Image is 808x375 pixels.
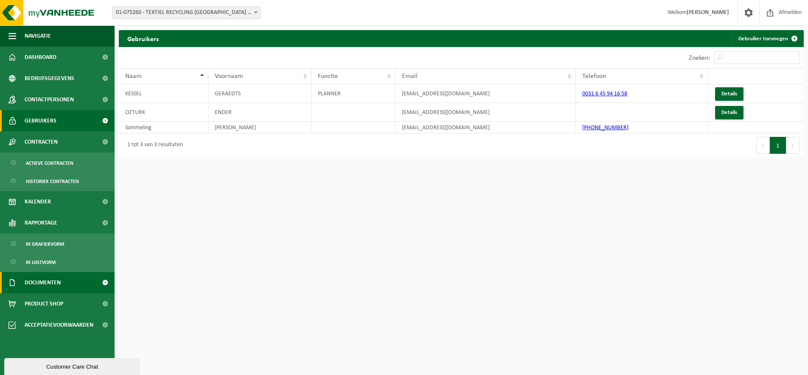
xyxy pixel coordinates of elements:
span: Contactpersonen [25,89,74,110]
button: Next [786,137,800,154]
span: Contracten [25,131,58,153]
a: [PHONE_NUMBER] [582,125,628,131]
button: 1 [770,137,786,154]
span: Actieve contracten [26,155,73,171]
strong: [PERSON_NAME] [687,9,729,16]
a: In lijstvorm [2,254,112,270]
button: Previous [756,137,770,154]
span: Voornaam [215,73,243,80]
td: [PERSON_NAME] [208,122,311,133]
label: Zoeken: [689,55,710,61]
span: Functie [318,73,338,80]
span: Bedrijfsgegevens [25,68,74,89]
span: Telefoon [582,73,606,80]
iframe: chat widget [4,356,142,375]
span: Kalender [25,191,51,212]
td: [EMAIL_ADDRESS][DOMAIN_NAME] [396,84,576,103]
span: 01-075260 - TEXTIEL RECYCLING DORDRECHT - DORDRECHT [112,7,260,19]
span: 01-075260 - TEXTIEL RECYCLING DORDRECHT - DORDRECHT [112,6,261,19]
td: Sommeling [119,122,208,133]
td: GERAEDTS [208,84,311,103]
span: Dashboard [25,47,56,68]
a: Details [715,87,743,101]
span: Navigatie [25,25,51,47]
a: Actieve contracten [2,155,112,171]
td: ENDER [208,103,311,122]
span: Historiek contracten [26,173,79,189]
span: Product Shop [25,293,63,314]
a: Historiek contracten [2,173,112,189]
span: Acceptatievoorwaarden [25,314,93,336]
h2: Gebruikers [119,30,167,47]
a: 0031 6 45 94 16 58 [582,91,627,97]
td: PLANNER [311,84,396,103]
span: Documenten [25,272,61,293]
a: In grafiekvorm [2,236,112,252]
span: In lijstvorm [26,254,56,270]
a: Details [715,106,743,119]
td: OZTURK [119,103,208,122]
span: Email [402,73,418,80]
span: In grafiekvorm [26,236,64,252]
div: 1 tot 3 van 3 resultaten [123,138,183,153]
td: [EMAIL_ADDRESS][DOMAIN_NAME] [396,122,576,133]
span: Gebruikers [25,110,56,131]
span: Rapportage [25,212,57,233]
span: Naam [125,73,142,80]
td: [EMAIL_ADDRESS][DOMAIN_NAME] [396,103,576,122]
a: Gebruiker toevoegen [732,30,803,47]
td: KESSEL [119,84,208,103]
